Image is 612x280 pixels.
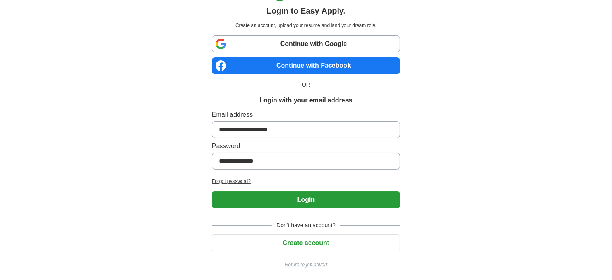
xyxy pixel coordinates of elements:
[272,221,340,230] span: Don't have an account?
[212,141,400,151] label: Password
[212,57,400,74] a: Continue with Facebook
[212,191,400,208] button: Login
[212,239,400,246] a: Create account
[212,261,400,268] a: Return to job advert
[212,35,400,52] a: Continue with Google
[267,5,346,17] h1: Login to Easy Apply.
[212,234,400,251] button: Create account
[297,81,315,89] span: OR
[259,95,352,105] h1: Login with your email address
[212,178,400,185] a: Forgot password?
[214,22,398,29] p: Create an account, upload your resume and land your dream role.
[212,110,400,120] label: Email address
